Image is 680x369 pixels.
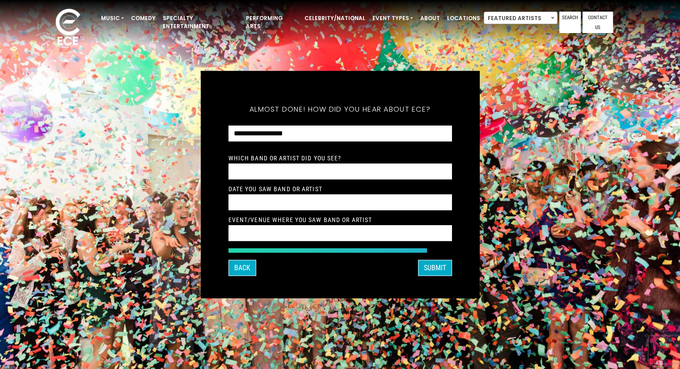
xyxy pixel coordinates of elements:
a: Music [97,11,127,26]
span: Featured Artists [484,12,558,24]
a: Performing Arts [242,11,301,34]
a: Search [559,12,581,33]
button: Back [228,260,256,276]
a: Event Types [369,11,417,26]
a: Locations [443,11,484,26]
h5: Almost done! How did you hear about ECE? [228,93,452,126]
span: Featured Artists [484,12,557,25]
a: Contact Us [583,12,613,33]
a: Specialty Entertainment [159,11,242,34]
label: Which Band or Artist did you see? [228,154,342,162]
a: Comedy [127,11,159,26]
button: SUBMIT [418,260,452,276]
select: How did you hear about ECE [228,126,452,142]
a: About [417,11,443,26]
label: Date You Saw Band or Artist [228,184,322,193]
label: Event/Venue Where You Saw Band or Artist [228,215,372,223]
img: ece_new_logo_whitev2-1.png [46,6,90,50]
a: Celebrity/National [301,11,369,26]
